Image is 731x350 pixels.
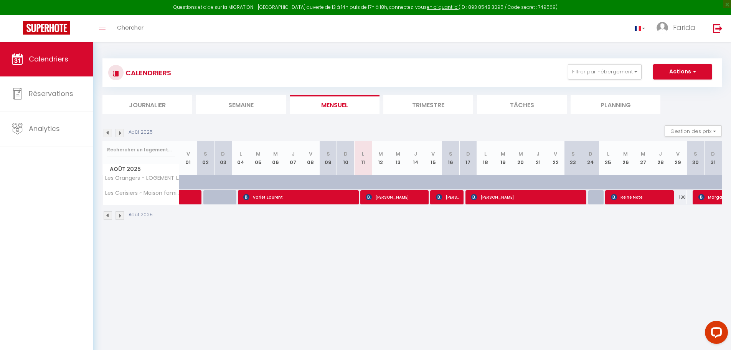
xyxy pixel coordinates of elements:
abbr: D [221,150,225,158]
abbr: M [273,150,278,158]
th: 19 [494,141,512,175]
th: 02 [197,141,215,175]
abbr: D [466,150,470,158]
abbr: V [554,150,557,158]
abbr: J [536,150,540,158]
th: 31 [704,141,722,175]
abbr: L [607,150,609,158]
span: [PERSON_NAME] [436,190,459,204]
span: Farida [673,23,695,32]
abbr: S [204,150,207,158]
th: 24 [582,141,599,175]
th: 12 [372,141,389,175]
abbr: J [659,150,662,158]
span: Reine Note [611,190,670,204]
abbr: J [292,150,295,158]
li: Journalier [102,95,192,114]
th: 06 [267,141,284,175]
th: 28 [652,141,670,175]
button: Actions [653,64,712,80]
abbr: M [501,150,505,158]
abbr: V [309,150,312,158]
th: 11 [354,141,372,175]
abbr: S [449,150,452,158]
th: 05 [249,141,267,175]
abbr: D [589,150,592,158]
abbr: M [623,150,628,158]
div: 130 [669,190,687,204]
th: 25 [599,141,617,175]
span: Les Orangers - LOGEMENT INDÉPENDANT - 2 personnes [104,175,181,181]
span: Août 2025 [103,164,179,175]
th: 09 [319,141,337,175]
button: Filtrer par hébergement [568,64,642,80]
th: 21 [529,141,547,175]
th: 23 [564,141,582,175]
abbr: L [484,150,487,158]
li: Trimestre [383,95,473,114]
span: Réservations [29,89,73,98]
abbr: V [431,150,435,158]
abbr: J [414,150,417,158]
abbr: V [186,150,190,158]
th: 08 [302,141,320,175]
span: Calendriers [29,54,68,64]
th: 20 [512,141,530,175]
h3: CALENDRIERS [124,64,171,81]
th: 29 [669,141,687,175]
th: 30 [687,141,705,175]
li: Planning [571,95,660,114]
abbr: M [641,150,645,158]
img: logout [713,23,723,33]
th: 04 [232,141,249,175]
abbr: S [327,150,330,158]
abbr: D [711,150,715,158]
th: 18 [477,141,495,175]
abbr: M [396,150,400,158]
abbr: D [344,150,348,158]
button: Gestion des prix [665,125,722,137]
th: 16 [442,141,459,175]
abbr: L [362,150,364,158]
a: Chercher [111,15,149,42]
abbr: M [256,150,261,158]
th: 27 [634,141,652,175]
input: Rechercher un logement... [107,143,175,157]
abbr: S [571,150,575,158]
span: [PERSON_NAME] [471,190,582,204]
abbr: L [239,150,242,158]
abbr: V [676,150,680,158]
th: 03 [215,141,232,175]
p: Août 2025 [129,129,153,136]
span: Les Cerisiers ~ Maison familiale, 5 min du centre [104,190,181,196]
th: 17 [459,141,477,175]
span: Analytics [29,124,60,133]
th: 13 [389,141,407,175]
th: 15 [424,141,442,175]
iframe: LiveChat chat widget [699,318,731,350]
th: 26 [617,141,634,175]
th: 07 [284,141,302,175]
p: Août 2025 [129,211,153,219]
span: Chercher [117,23,144,32]
th: 22 [547,141,564,175]
li: Semaine [196,95,286,114]
span: [PERSON_NAME] [366,190,424,204]
li: Tâches [477,95,567,114]
th: 01 [180,141,197,175]
abbr: S [694,150,697,158]
img: ... [657,22,668,33]
abbr: M [518,150,523,158]
span: Varlet Laurent [243,190,355,204]
th: 10 [337,141,355,175]
img: Super Booking [23,21,70,35]
th: 14 [407,141,424,175]
a: en cliquant ici [427,4,459,10]
abbr: M [378,150,383,158]
li: Mensuel [290,95,380,114]
a: ... Farida [651,15,705,42]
